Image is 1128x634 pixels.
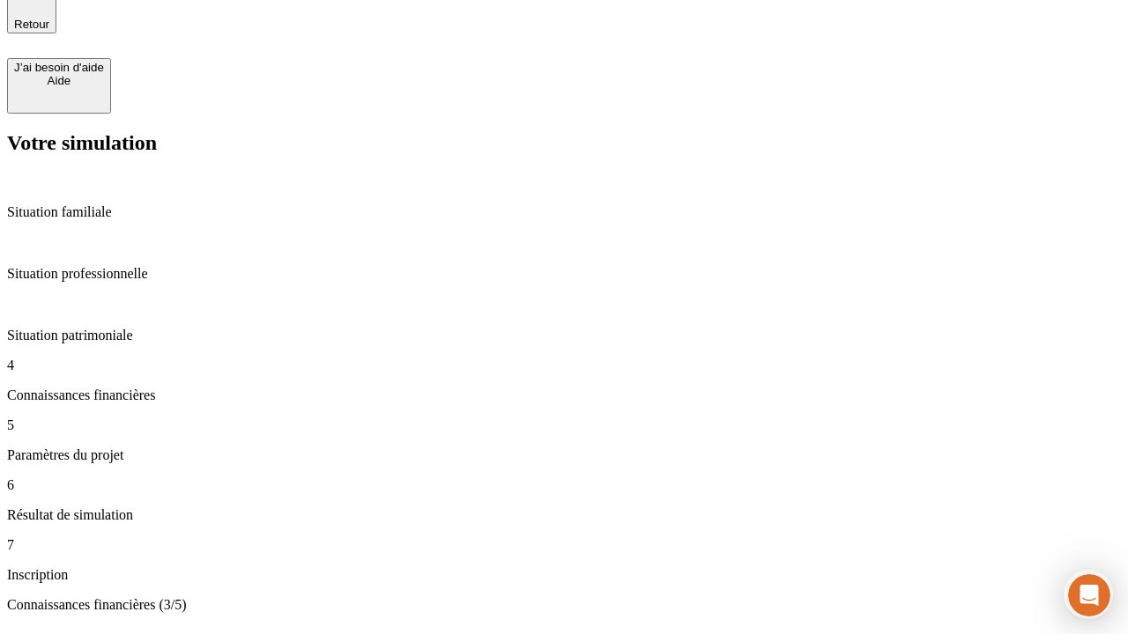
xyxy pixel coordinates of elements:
p: 4 [7,358,1121,373]
p: Paramètres du projet [7,447,1121,463]
p: Connaissances financières [7,387,1121,403]
iframe: Intercom live chat discovery launcher [1064,570,1113,619]
p: Résultat de simulation [7,507,1121,523]
p: Situation patrimoniale [7,328,1121,343]
p: Situation familiale [7,204,1121,220]
p: Connaissances financières (3/5) [7,597,1121,613]
h2: Votre simulation [7,131,1121,155]
div: J’ai besoin d'aide [14,61,104,74]
span: Retour [14,18,49,31]
p: Inscription [7,567,1121,583]
iframe: Intercom live chat [1068,574,1110,616]
p: Situation professionnelle [7,266,1121,282]
button: J’ai besoin d'aideAide [7,58,111,114]
p: 7 [7,537,1121,553]
div: Aide [14,74,104,87]
p: 6 [7,477,1121,493]
p: 5 [7,417,1121,433]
